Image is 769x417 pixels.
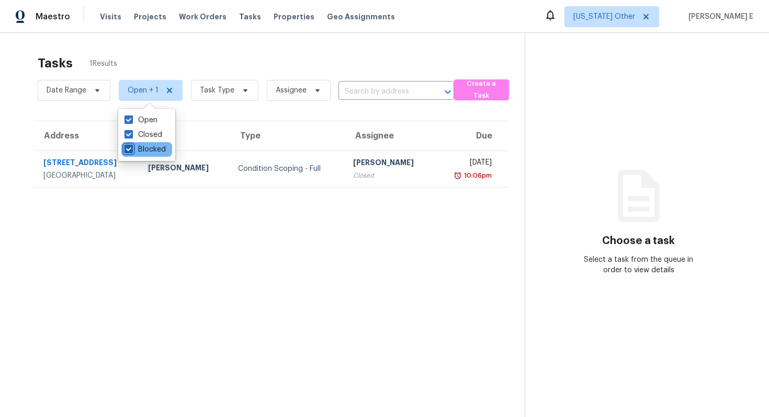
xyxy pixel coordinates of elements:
[38,58,73,68] h2: Tasks
[100,11,121,22] span: Visits
[353,157,426,170] div: [PERSON_NAME]
[200,85,234,96] span: Task Type
[338,84,425,100] input: Search by address
[33,121,140,150] th: Address
[582,254,695,275] div: Select a task from the queue in order to view details
[276,85,307,96] span: Assignee
[327,11,395,22] span: Geo Assignments
[454,79,509,100] button: Create a Task
[125,115,157,125] label: Open
[230,121,345,150] th: Type
[140,121,230,150] th: HPM
[179,11,227,22] span: Work Orders
[128,85,159,96] span: Open + 1
[134,11,166,22] span: Projects
[36,11,70,22] span: Maestro
[43,157,131,170] div: [STREET_ADDRESS]
[440,85,455,99] button: Open
[239,13,261,20] span: Tasks
[47,85,86,96] span: Date Range
[454,170,462,181] img: Overdue Alarm Icon
[345,121,435,150] th: Assignee
[238,164,337,174] div: Condition Scoping - Full
[43,170,131,181] div: [GEOGRAPHIC_DATA]
[435,121,507,150] th: Due
[148,163,221,176] div: [PERSON_NAME]
[443,157,491,170] div: [DATE]
[274,11,314,22] span: Properties
[353,170,426,181] div: Closed
[125,130,162,140] label: Closed
[602,236,675,246] h3: Choose a task
[89,59,117,69] span: 1 Results
[684,11,753,22] span: [PERSON_NAME] E
[459,78,504,102] span: Create a Task
[573,11,635,22] span: [US_STATE] Other
[125,144,166,155] label: Blocked
[462,170,492,181] div: 10:06pm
